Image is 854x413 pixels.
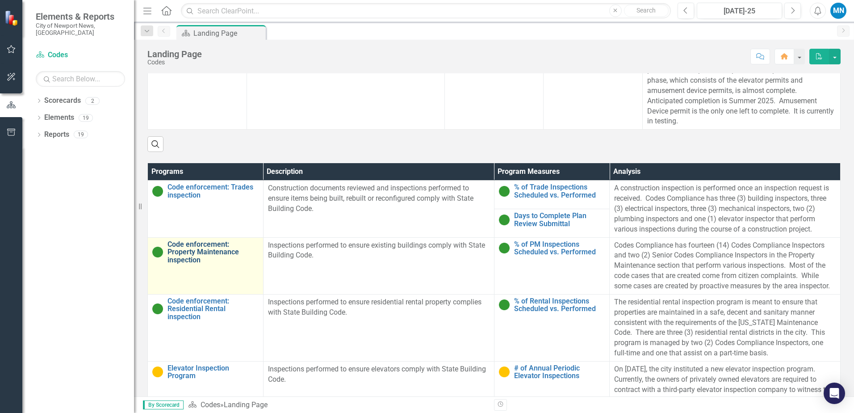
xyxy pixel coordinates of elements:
a: Codes [36,50,125,60]
div: » [188,400,487,410]
p: Inspections performed to ensure residential rental property complies with State Building Code. [268,297,490,318]
div: 19 [74,131,88,139]
img: On Target [499,186,510,197]
a: # of Annual Periodic Elevator Inspections [514,364,605,380]
a: Scorecards [44,96,81,106]
a: Code enforcement: Trades inspection [167,183,259,199]
img: ClearPoint Strategy [4,10,20,25]
td: Double-Click to Edit [610,237,841,294]
a: % of PM Inspections Scheduled vs. Performed [514,240,605,256]
td: Double-Click to Edit Right Click for Context Menu [148,294,264,361]
td: Double-Click to Edit [610,294,841,361]
img: On Target [152,303,163,314]
a: Code enforcement: Residential Rental inspection [167,297,259,321]
img: On Target [152,186,163,197]
a: % of Rental Inspections Scheduled vs. Performed [514,297,605,313]
span: By Scorecard [143,400,184,409]
p: Codes Compliance has fourteen (14) Codes Compliance Inspectors and two (2) Senior Codes Complianc... [614,240,836,291]
p: A construction inspection is performed once an inspection request is received. Codes Compliance h... [614,183,836,234]
p: Inspections performed to ensure existing buildings comply with State Building Code. [268,240,490,261]
div: Open Intercom Messenger [824,383,845,404]
a: Elements [44,113,74,123]
td: Double-Click to Edit Right Click for Context Menu [494,237,610,294]
a: Reports [44,130,69,140]
div: [DATE]-25 [700,6,779,17]
div: Landing Page [224,400,268,409]
a: Code enforcement: Property Maintenance inspection [167,240,259,264]
td: Double-Click to Edit [610,181,841,237]
span: Elements & Reports [36,11,125,22]
span: Search [636,7,656,14]
p: Inspections performed to ensure elevators comply with State Building Code. [268,364,490,385]
div: Codes [147,59,202,66]
button: MN [830,3,846,19]
a: Days to Complete Plan Review Submittal [514,212,605,228]
img: Caution [152,367,163,377]
a: Codes [201,400,220,409]
p: The residential rental inspection program is meant to ensure that properties are maintained in a ... [614,297,836,358]
img: On Target [499,215,510,225]
td: Double-Click to Edit Right Click for Context Menu [148,237,264,294]
div: Landing Page [147,49,202,59]
a: % of Trade Inspections Scheduled vs. Performed [514,183,605,199]
td: Double-Click to Edit Right Click for Context Menu [148,181,264,237]
img: Caution [499,367,510,377]
td: Double-Click to Edit Right Click for Context Menu [494,181,610,209]
input: Search ClearPoint... [181,3,671,19]
div: 2 [85,97,100,105]
td: Double-Click to Edit Right Click for Context Menu [494,209,610,237]
img: On Target [499,243,510,253]
img: On Target [499,299,510,310]
button: Search [624,4,669,17]
button: [DATE]-25 [697,3,782,19]
small: City of Newport News, [GEOGRAPHIC_DATA] [36,22,125,37]
a: Elevator Inspection Program [167,364,259,380]
div: 19 [79,114,93,122]
td: Double-Click to Edit Right Click for Context Menu [494,294,610,361]
img: On Target [152,247,163,257]
p: Construction documents reviewed and inspections performed to ensure items being built, rebuilt or... [268,183,490,214]
div: Landing Page [193,28,264,39]
input: Search Below... [36,71,125,87]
